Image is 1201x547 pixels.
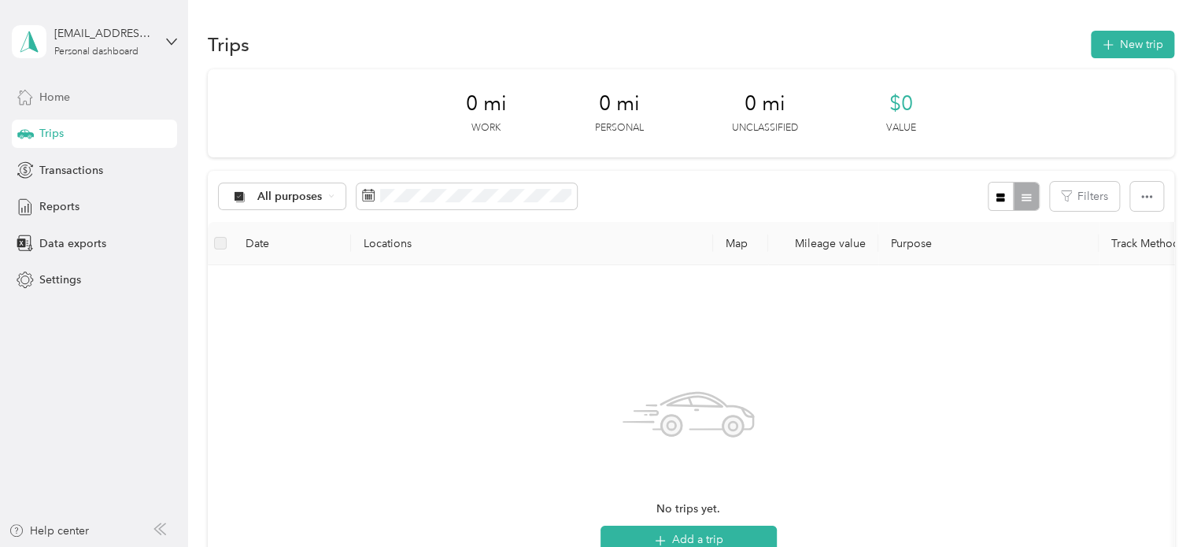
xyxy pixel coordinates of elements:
div: [EMAIL_ADDRESS][DOMAIN_NAME] [54,25,153,42]
th: Mileage value [768,222,878,265]
span: Transactions [39,162,103,179]
span: No trips yet. [656,501,720,518]
p: Work [471,121,501,135]
th: Map [713,222,768,265]
button: Help center [9,523,89,539]
p: Unclassified [732,121,798,135]
button: Filters [1050,182,1119,211]
span: 0 mi [466,91,507,116]
div: Personal dashboard [54,47,139,57]
span: Settings [39,272,81,288]
span: Reports [39,198,79,215]
p: Value [886,121,916,135]
button: New trip [1091,31,1174,58]
span: Data exports [39,235,106,252]
p: Personal [595,121,644,135]
span: $0 [889,91,913,116]
span: All purposes [257,191,323,202]
th: Date [233,222,351,265]
iframe: Everlance-gr Chat Button Frame [1113,459,1201,547]
span: Home [39,89,70,105]
h1: Trips [208,36,249,53]
span: 0 mi [745,91,785,116]
span: 0 mi [599,91,640,116]
th: Purpose [878,222,1099,265]
th: Locations [351,222,713,265]
span: Trips [39,125,64,142]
